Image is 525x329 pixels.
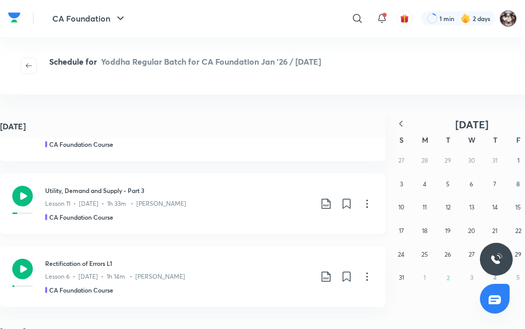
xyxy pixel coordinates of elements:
span: Yoddha Regular Batch for CA Foundation Jan '26 / [DATE] [101,56,321,67]
a: Company Logo [8,10,21,28]
abbr: August 27, 2025 [469,250,475,258]
abbr: August 25, 2025 [421,250,428,258]
abbr: August 21, 2025 [492,227,497,235]
p: Lesson 11 • [DATE] • 1h 33m • [PERSON_NAME] [45,199,186,208]
img: Krishika [499,10,517,27]
abbr: August 29, 2025 [515,250,521,258]
button: August 19, 2025 [440,223,456,239]
button: August 17, 2025 [393,223,410,239]
abbr: August 10, 2025 [398,203,404,211]
abbr: August 18, 2025 [422,227,428,235]
img: ttu [490,253,502,265]
button: August 31, 2025 [393,269,410,286]
img: avatar [400,14,409,23]
abbr: August 15, 2025 [515,203,521,211]
button: August 20, 2025 [463,223,480,239]
button: August 5, 2025 [440,176,456,192]
button: August 13, 2025 [463,199,480,216]
button: August 3, 2025 [393,176,410,192]
abbr: August 22, 2025 [515,227,521,235]
h5: CA Foundation Course [49,285,113,295]
abbr: August 24, 2025 [398,250,405,258]
abbr: August 20, 2025 [468,227,475,235]
abbr: August 8, 2025 [516,180,520,188]
abbr: August 7, 2025 [493,180,496,188]
button: August 18, 2025 [416,223,433,239]
abbr: August 11, 2025 [422,203,427,211]
button: August 4, 2025 [416,176,433,192]
button: August 10, 2025 [393,199,410,216]
abbr: August 5, 2025 [446,180,450,188]
h5: CA Foundation Course [49,140,113,149]
img: Company Logo [8,10,21,25]
button: August 21, 2025 [487,223,503,239]
h4: Schedule for [49,57,321,74]
abbr: August 1, 2025 [517,157,519,164]
button: August 7, 2025 [487,176,503,192]
abbr: Tuesday [446,135,450,145]
h5: CA Foundation Course [49,212,113,222]
button: August 26, 2025 [440,246,456,263]
span: [DATE] [455,118,489,131]
abbr: August 12, 2025 [446,203,451,211]
abbr: August 4, 2025 [423,180,427,188]
button: August 6, 2025 [463,176,480,192]
abbr: Sunday [399,135,403,145]
abbr: August 14, 2025 [492,203,498,211]
p: Lesson 6 • [DATE] • 1h 14m • [PERSON_NAME] [45,272,185,281]
abbr: August 3, 2025 [400,180,403,188]
button: August 11, 2025 [416,199,433,216]
abbr: August 13, 2025 [469,203,474,211]
button: August 25, 2025 [416,246,433,263]
abbr: August 26, 2025 [445,250,451,258]
button: August 12, 2025 [440,199,456,216]
abbr: August 19, 2025 [445,227,451,235]
button: August 14, 2025 [487,199,503,216]
button: August 27, 2025 [463,246,480,263]
img: streak [460,13,471,24]
button: avatar [396,10,413,27]
abbr: Thursday [493,135,497,145]
abbr: August 6, 2025 [470,180,473,188]
abbr: August 17, 2025 [399,227,404,235]
abbr: August 31, 2025 [399,274,404,281]
h3: Utility, Demand and Supply - Part 3 [45,186,312,195]
h3: Rectification of Errors L1 [45,259,312,268]
abbr: Monday [422,135,428,145]
button: August 24, 2025 [393,246,410,263]
button: CA Foundation [46,8,133,29]
abbr: Friday [516,135,520,145]
abbr: Wednesday [468,135,475,145]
